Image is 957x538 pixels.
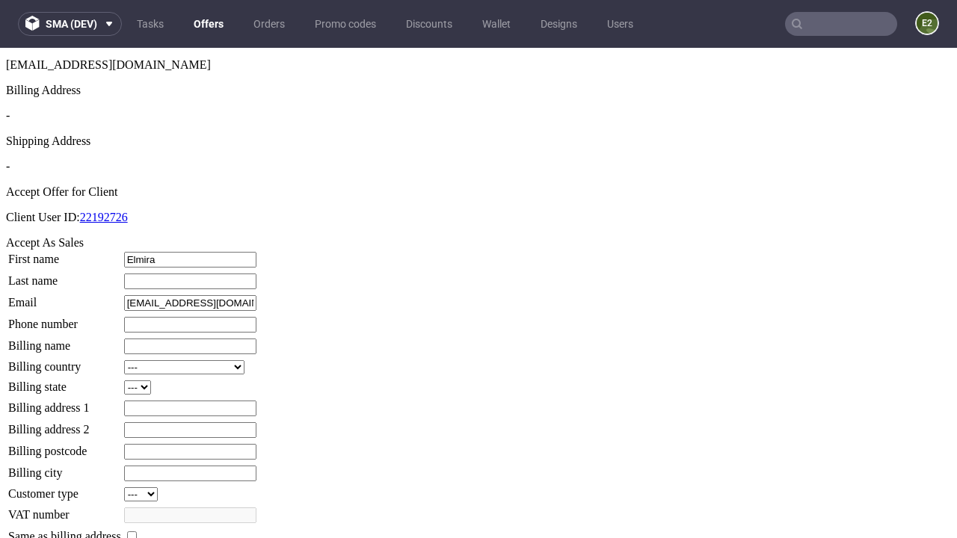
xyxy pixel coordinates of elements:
[7,439,122,454] td: Customer type
[7,332,122,347] td: Billing state
[244,12,294,36] a: Orders
[7,268,122,285] td: Phone number
[7,290,122,307] td: Billing name
[6,87,951,100] div: Shipping Address
[397,12,461,36] a: Discounts
[7,480,122,497] td: Same as billing address
[7,203,122,220] td: First name
[6,61,10,74] span: -
[7,225,122,242] td: Last name
[7,312,122,327] td: Billing country
[6,112,10,125] span: -
[6,36,951,49] div: Billing Address
[46,19,97,29] span: sma (dev)
[6,163,951,176] p: Client User ID:
[7,374,122,391] td: Billing address 2
[306,12,385,36] a: Promo codes
[7,459,122,476] td: VAT number
[532,12,586,36] a: Designs
[7,247,122,264] td: Email
[6,188,951,202] div: Accept As Sales
[7,395,122,412] td: Billing postcode
[128,12,173,36] a: Tasks
[80,163,128,176] a: 22192726
[917,13,938,34] figcaption: e2
[7,417,122,434] td: Billing city
[598,12,642,36] a: Users
[6,10,211,23] span: [EMAIL_ADDRESS][DOMAIN_NAME]
[473,12,520,36] a: Wallet
[7,352,122,369] td: Billing address 1
[185,12,233,36] a: Offers
[18,12,122,36] button: sma (dev)
[6,137,951,151] div: Accept Offer for Client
